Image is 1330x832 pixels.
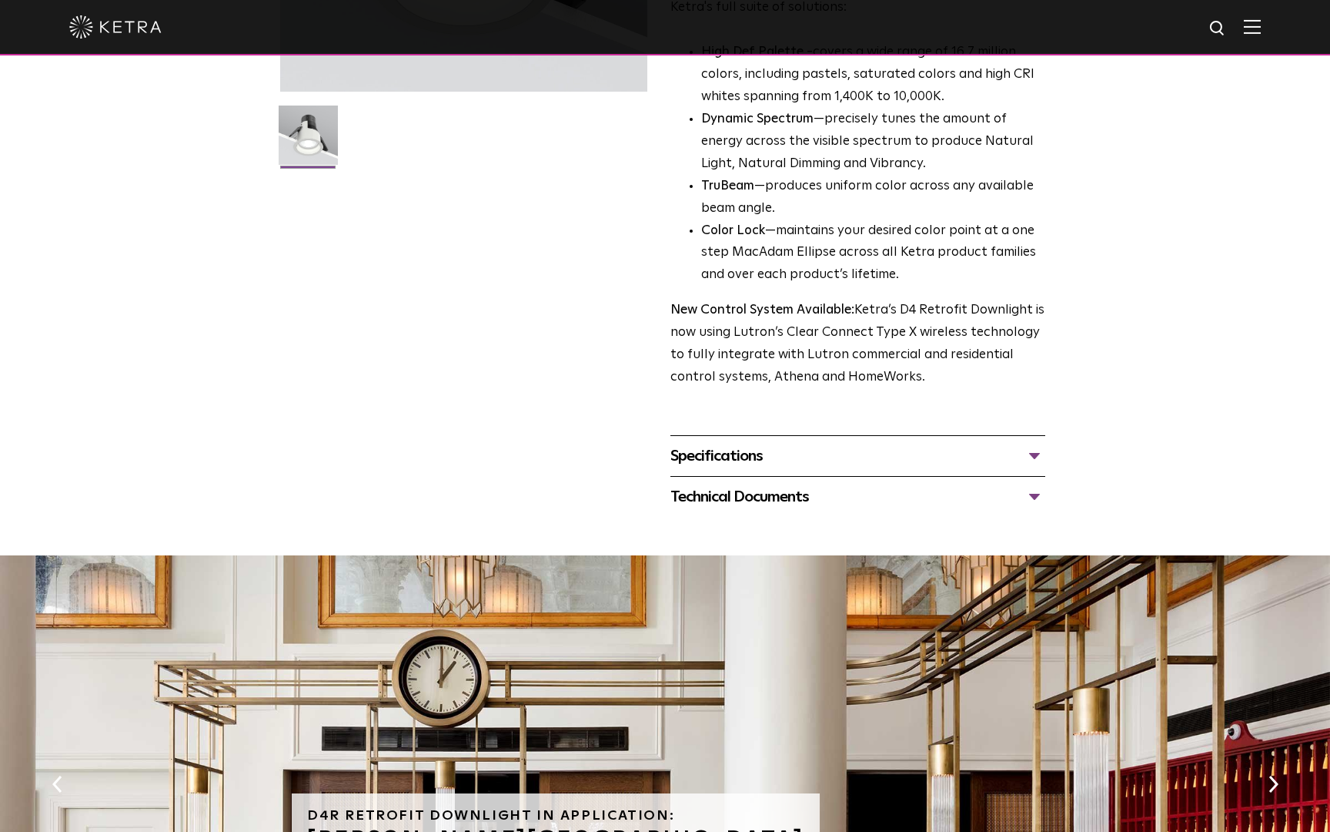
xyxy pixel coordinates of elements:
h6: D4R Retrofit Downlight in Application: [307,809,804,823]
strong: Color Lock [701,224,765,237]
img: Hamburger%20Nav.svg [1244,19,1261,34]
button: Previous [49,774,65,794]
p: covers a wide range of 16.7 million colors, including pastels, saturated colors and high CRI whit... [701,42,1045,109]
li: —maintains your desired color point at a one step MacAdam Ellipse across all Ketra product famili... [701,220,1045,287]
strong: TruBeam [701,179,754,193]
img: D4R Retrofit Downlight [279,106,338,176]
p: Ketra’s D4 Retrofit Downlight is now using Lutron’s Clear Connect Type X wireless technology to f... [670,300,1045,389]
img: search icon [1208,19,1228,39]
strong: New Control System Available: [670,304,854,317]
strong: Dynamic Spectrum [701,112,814,126]
li: —precisely tunes the amount of energy across the visible spectrum to produce Natural Light, Natur... [701,109,1045,176]
div: Specifications [670,444,1045,468]
img: ketra-logo-2019-white [69,15,162,39]
li: —produces uniform color across any available beam angle. [701,176,1045,220]
button: Next [1265,774,1281,794]
div: Technical Documents [670,485,1045,509]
